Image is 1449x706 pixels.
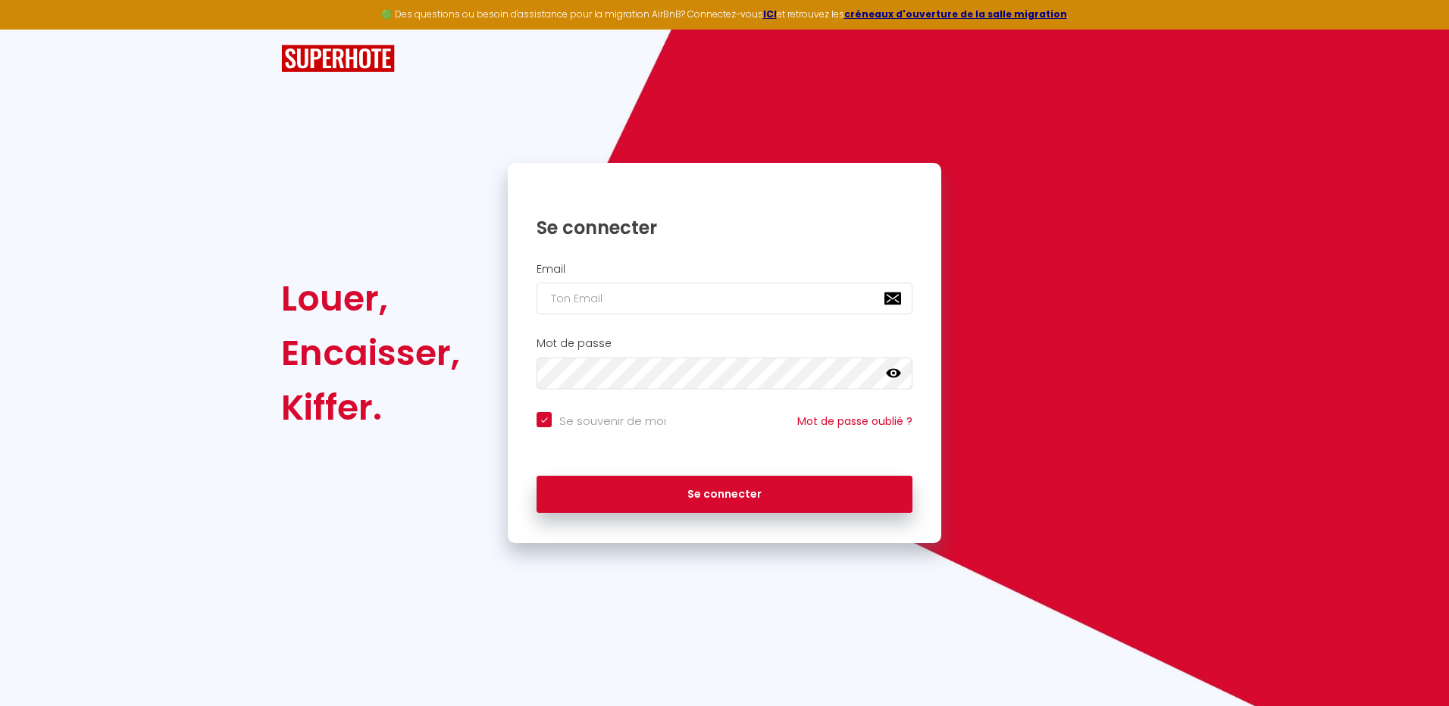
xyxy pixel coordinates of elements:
[281,271,460,326] div: Louer,
[844,8,1067,20] a: créneaux d'ouverture de la salle migration
[537,337,912,350] h2: Mot de passe
[537,216,912,239] h1: Se connecter
[281,45,395,73] img: SuperHote logo
[797,414,912,429] a: Mot de passe oublié ?
[537,476,912,514] button: Se connecter
[537,283,912,314] input: Ton Email
[537,263,912,276] h2: Email
[281,326,460,380] div: Encaisser,
[763,8,777,20] a: ICI
[281,380,460,435] div: Kiffer.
